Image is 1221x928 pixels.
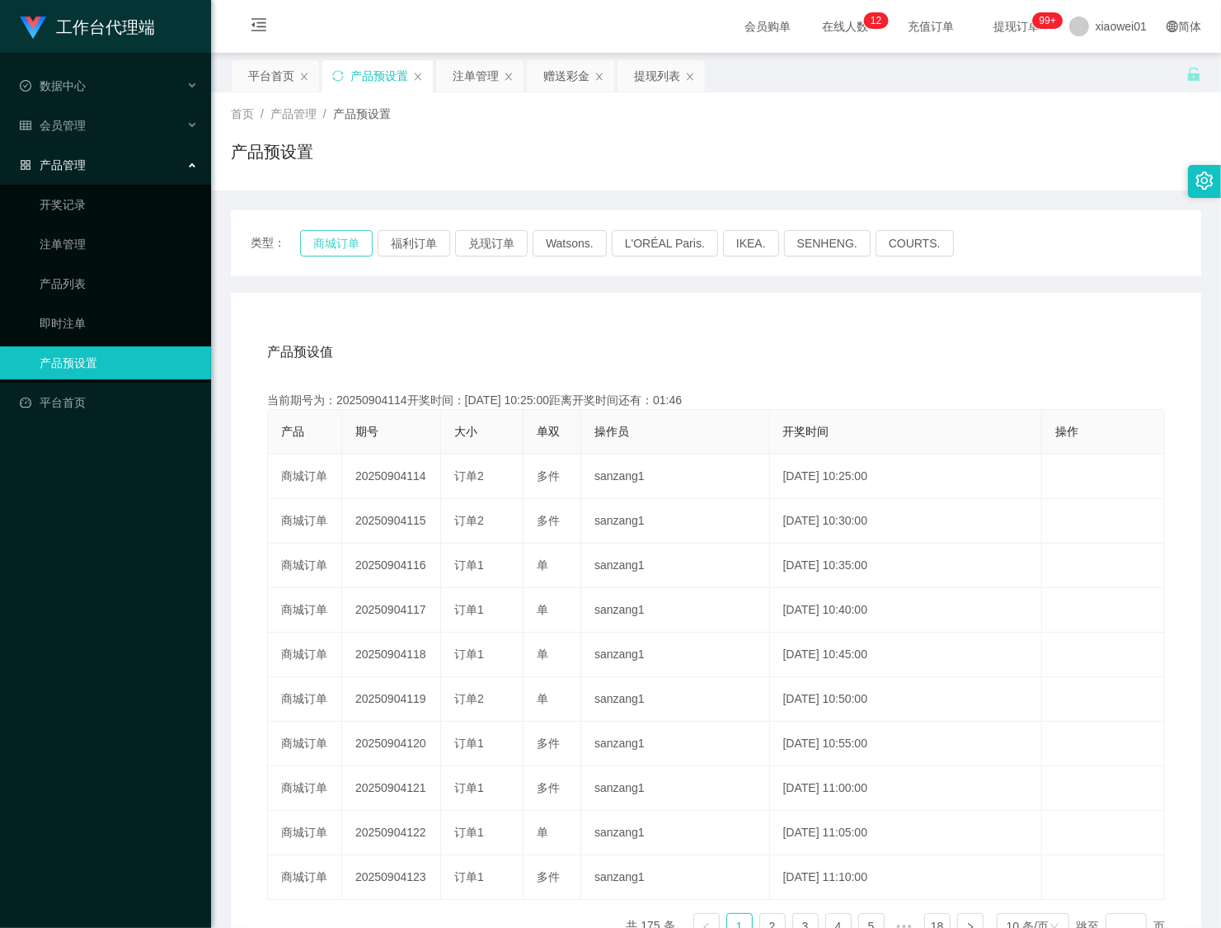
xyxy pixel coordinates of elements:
td: sanzang1 [581,588,770,633]
td: sanzang1 [581,455,770,499]
span: 多件 [537,781,560,794]
div: 注单管理 [453,60,499,92]
td: 20250904120 [342,722,441,766]
div: 赠送彩金 [543,60,589,92]
span: 订单1 [454,870,484,883]
td: [DATE] 11:10:00 [770,855,1043,900]
td: 商城订单 [268,677,342,722]
span: 在线人数 [814,21,876,32]
td: 20250904114 [342,455,441,499]
span: 订单1 [454,737,484,750]
td: sanzang1 [581,855,770,900]
span: 单 [537,603,548,616]
span: 单 [537,692,548,705]
td: [DATE] 10:35:00 [770,544,1043,588]
sup: 1063 [1033,12,1063,29]
td: sanzang1 [581,633,770,677]
span: 订单1 [454,781,484,794]
sup: 12 [864,12,888,29]
td: sanzang1 [581,677,770,722]
a: 注单管理 [40,228,198,261]
span: 充值订单 [899,21,962,32]
button: IKEA. [723,230,779,257]
span: 首页 [231,107,254,120]
td: 20250904122 [342,811,441,855]
div: 提现列表 [634,60,680,92]
i: 图标: close [504,72,514,82]
td: 商城订单 [268,455,342,499]
span: 多件 [537,514,560,527]
td: 20250904116 [342,544,441,588]
a: 产品列表 [40,267,198,300]
td: [DATE] 10:30:00 [770,499,1043,544]
td: 商城订单 [268,588,342,633]
a: 即时注单 [40,307,198,340]
i: 图标: appstore-o [20,159,31,171]
td: 商城订单 [268,633,342,677]
button: SENHENG. [784,230,871,257]
span: 产品管理 [270,107,317,120]
a: 产品预设置 [40,346,198,379]
div: 当前期号为：20250904114开奖时间：[DATE] 10:25:00距离开奖时间还有：01:46 [267,392,1165,409]
button: L'ORÉAL Paris. [612,230,718,257]
td: 20250904117 [342,588,441,633]
span: 操作 [1055,425,1078,438]
i: 图标: menu-fold [231,1,287,54]
i: 图标: close [594,72,604,82]
a: 开奖记录 [40,188,198,221]
span: 单 [537,648,548,661]
span: / [323,107,326,120]
p: 2 [876,12,882,29]
h1: 工作台代理端 [56,1,155,54]
span: 单 [537,558,548,572]
span: 订单2 [454,514,484,527]
td: [DATE] 10:45:00 [770,633,1043,677]
td: [DATE] 11:00:00 [770,766,1043,811]
span: 订单2 [454,469,484,483]
i: 图标: close [413,72,423,82]
i: 图标: close [299,72,309,82]
span: 单双 [537,425,560,438]
div: 平台首页 [248,60,294,92]
td: 20250904121 [342,766,441,811]
i: 图标: setting [1195,172,1214,190]
button: 福利订单 [378,230,450,257]
td: 商城订单 [268,499,342,544]
span: 类型： [251,230,300,257]
span: 产品 [281,425,304,438]
div: 产品预设置 [350,60,408,92]
td: sanzang1 [581,766,770,811]
span: 订单1 [454,648,484,661]
span: 订单2 [454,692,484,705]
span: 多件 [537,469,560,483]
span: 期号 [355,425,378,438]
span: 提现订单 [985,21,1048,32]
td: 商城订单 [268,766,342,811]
td: sanzang1 [581,544,770,588]
p: 1 [871,12,876,29]
td: 商城订单 [268,722,342,766]
span: 订单1 [454,558,484,572]
i: 图标: sync [332,70,344,82]
td: [DATE] 10:50:00 [770,677,1043,722]
span: 产品管理 [20,158,86,172]
td: 商城订单 [268,855,342,900]
span: 订单1 [454,603,484,616]
td: 20250904118 [342,633,441,677]
td: 20250904119 [342,677,441,722]
span: 操作员 [594,425,629,438]
span: 产品预设置 [333,107,391,120]
a: 工作台代理端 [20,20,155,33]
span: 多件 [537,737,560,750]
span: 单 [537,826,548,839]
span: 多件 [537,870,560,883]
td: [DATE] 11:05:00 [770,811,1043,855]
td: 20250904115 [342,499,441,544]
span: 会员管理 [20,119,86,132]
i: 图标: unlock [1186,67,1201,82]
button: 商城订单 [300,230,373,257]
td: [DATE] 10:40:00 [770,588,1043,633]
button: COURTS. [876,230,954,257]
td: sanzang1 [581,811,770,855]
img: logo.9652507e.png [20,16,46,40]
